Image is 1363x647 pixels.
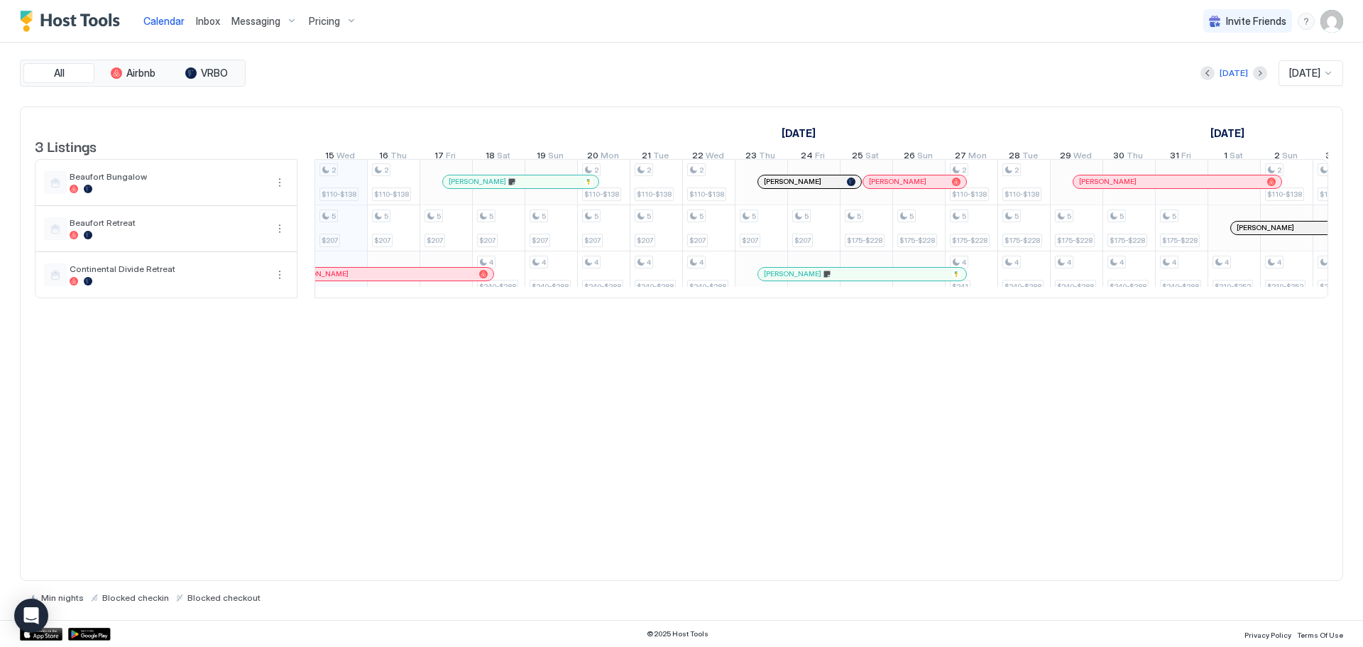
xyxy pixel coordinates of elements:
[20,11,126,32] a: Host Tools Logo
[1230,150,1243,165] span: Sat
[1220,147,1247,168] a: November 1, 2025
[1110,147,1146,168] a: October 30, 2025
[1225,258,1229,267] span: 4
[20,628,62,641] a: App Store
[587,150,598,165] span: 20
[70,263,266,274] span: Continental Divide Retreat
[900,147,936,168] a: October 26, 2025
[1005,190,1039,199] span: $110-$138
[1322,147,1355,168] a: November 3, 2025
[968,150,987,165] span: Mon
[143,15,185,27] span: Calendar
[815,150,825,165] span: Fri
[797,147,828,168] a: October 24, 2025
[1207,123,1248,143] a: November 1, 2025
[638,147,672,168] a: October 21, 2025
[647,165,651,175] span: 2
[804,212,809,221] span: 5
[434,150,444,165] span: 17
[637,282,674,291] span: $240-$288
[801,150,813,165] span: 24
[374,236,390,245] span: $207
[1166,147,1195,168] a: October 31, 2025
[689,236,706,245] span: $207
[869,177,926,186] span: [PERSON_NAME]
[764,177,821,186] span: [PERSON_NAME]
[952,282,968,291] span: $241
[102,592,169,603] span: Blocked checkin
[384,165,388,175] span: 2
[899,236,935,245] span: $175-$228
[689,147,728,168] a: October 22, 2025
[584,282,621,291] span: $240-$288
[532,282,569,291] span: $240-$288
[742,147,779,168] a: October 23, 2025
[857,212,861,221] span: 5
[594,212,598,221] span: 5
[1274,150,1280,165] span: 2
[1014,165,1019,175] span: 2
[1005,147,1041,168] a: October 28, 2025
[231,15,280,28] span: Messaging
[962,165,966,175] span: 2
[489,212,493,221] span: 5
[489,258,493,267] span: 4
[917,150,933,165] span: Sun
[437,212,441,221] span: 5
[1297,631,1343,639] span: Terms Of Use
[1162,236,1198,245] span: $175-$228
[904,150,915,165] span: 26
[689,282,726,291] span: $240-$288
[584,236,601,245] span: $207
[699,165,704,175] span: 2
[97,63,168,83] button: Airbnb
[952,236,987,245] span: $175-$228
[325,150,334,165] span: 15
[1267,282,1303,291] span: $210-$252
[1067,212,1071,221] span: 5
[68,628,111,641] div: Google Play Store
[1120,212,1124,221] span: 5
[1181,150,1191,165] span: Fri
[1014,258,1019,267] span: 4
[431,147,459,168] a: October 17, 2025
[35,135,97,156] span: 3 Listings
[1244,631,1291,639] span: Privacy Policy
[332,165,336,175] span: 2
[759,150,775,165] span: Thu
[1172,258,1176,267] span: 4
[584,147,623,168] a: October 20, 2025
[955,150,966,165] span: 27
[271,266,288,283] div: menu
[376,147,410,168] a: October 16, 2025
[187,592,261,603] span: Blocked checkout
[1320,282,1356,291] span: $210-$252
[1320,10,1343,33] div: User profile
[271,174,288,191] button: More options
[584,190,619,199] span: $110-$138
[1282,150,1298,165] span: Sun
[479,236,496,245] span: $207
[1056,147,1095,168] a: October 29, 2025
[126,67,155,80] span: Airbnb
[196,15,220,27] span: Inbox
[70,171,266,182] span: Beaufort Bungalow
[1067,258,1071,267] span: 4
[143,13,185,28] a: Calendar
[1253,66,1267,80] button: Next month
[778,123,819,143] a: October 1, 2025
[427,236,443,245] span: $207
[1005,282,1041,291] span: $240-$288
[196,13,220,28] a: Inbox
[542,258,546,267] span: 4
[1298,13,1315,30] div: menu
[706,150,724,165] span: Wed
[601,150,619,165] span: Mon
[482,147,514,168] a: October 18, 2025
[1057,236,1093,245] span: $175-$228
[1162,282,1199,291] span: $240-$288
[1120,258,1124,267] span: 4
[1022,150,1038,165] span: Tue
[1267,190,1302,199] span: $110-$138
